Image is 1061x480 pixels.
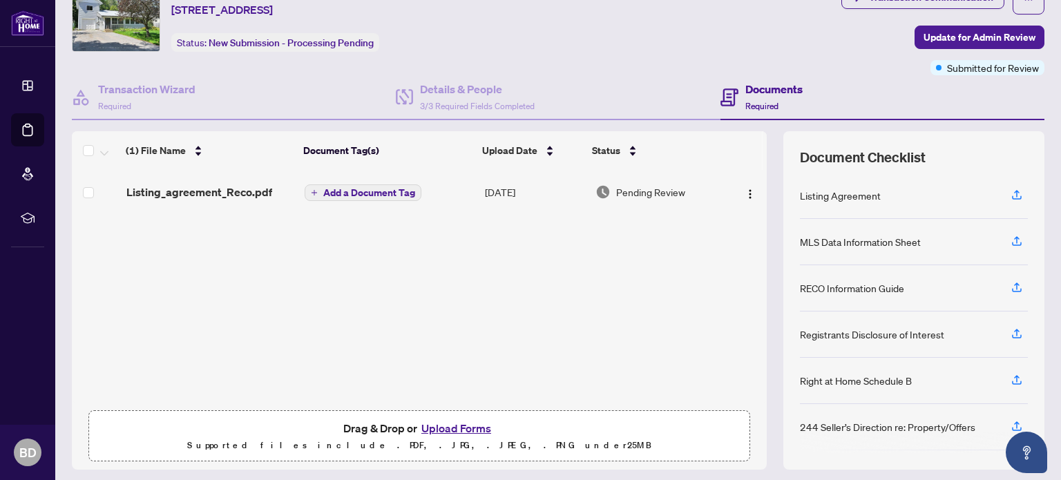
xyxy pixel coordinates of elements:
[800,188,881,203] div: Listing Agreement
[98,81,195,97] h4: Transaction Wizard
[305,184,421,201] button: Add a Document Tag
[745,189,756,200] img: Logo
[171,1,273,18] span: [STREET_ADDRESS]
[120,131,298,170] th: (1) File Name
[616,184,685,200] span: Pending Review
[171,33,379,52] div: Status:
[745,81,803,97] h4: Documents
[98,101,131,111] span: Required
[924,26,1035,48] span: Update for Admin Review
[745,101,778,111] span: Required
[800,419,975,434] div: 244 Seller’s Direction re: Property/Offers
[800,234,921,249] div: MLS Data Information Sheet
[915,26,1044,49] button: Update for Admin Review
[800,327,944,342] div: Registrants Disclosure of Interest
[19,443,37,462] span: BD
[1006,432,1047,473] button: Open asap
[479,170,590,214] td: [DATE]
[420,81,535,97] h4: Details & People
[800,148,926,167] span: Document Checklist
[209,37,374,49] span: New Submission - Processing Pending
[947,60,1039,75] span: Submitted for Review
[323,188,415,198] span: Add a Document Tag
[595,184,611,200] img: Document Status
[800,373,912,388] div: Right at Home Schedule B
[586,131,724,170] th: Status
[126,143,186,158] span: (1) File Name
[311,189,318,196] span: plus
[739,181,761,203] button: Logo
[89,411,749,462] span: Drag & Drop orUpload FormsSupported files include .PDF, .JPG, .JPEG, .PNG under25MB
[420,101,535,111] span: 3/3 Required Fields Completed
[126,184,272,200] span: Listing_agreement_Reco.pdf
[800,280,904,296] div: RECO Information Guide
[417,419,495,437] button: Upload Forms
[477,131,586,170] th: Upload Date
[592,143,620,158] span: Status
[298,131,477,170] th: Document Tag(s)
[343,419,495,437] span: Drag & Drop or
[305,184,421,202] button: Add a Document Tag
[482,143,537,158] span: Upload Date
[97,437,741,454] p: Supported files include .PDF, .JPG, .JPEG, .PNG under 25 MB
[11,10,44,36] img: logo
